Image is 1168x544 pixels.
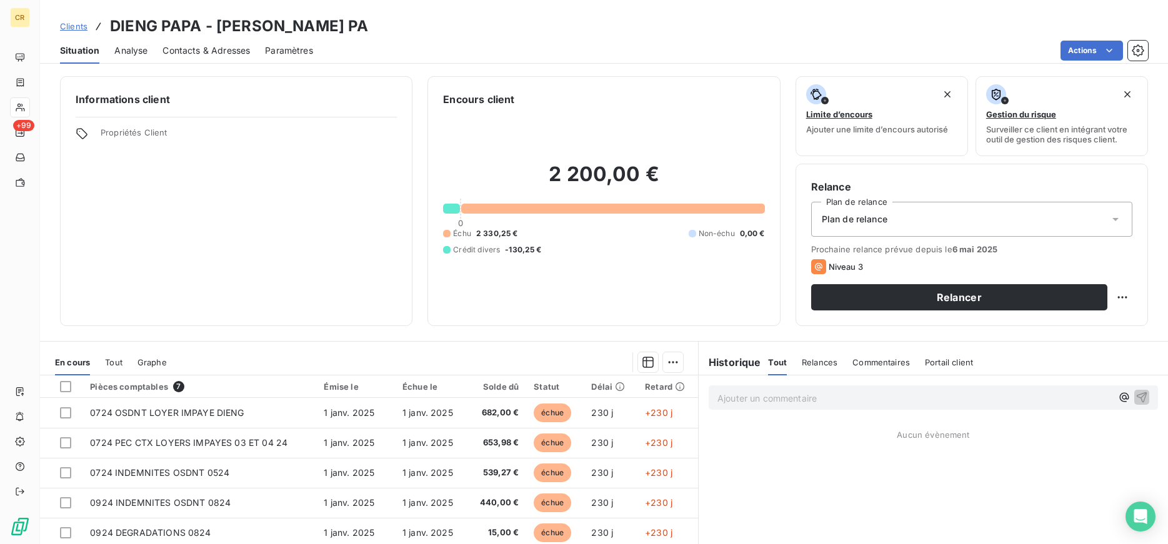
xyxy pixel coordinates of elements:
[897,430,969,440] span: Aucun évènement
[806,124,948,134] span: Ajouter une limite d’encours autorisé
[60,21,87,31] span: Clients
[76,92,397,107] h6: Informations client
[645,437,672,448] span: +230 j
[822,213,887,225] span: Plan de relance
[802,357,837,367] span: Relances
[324,437,374,448] span: 1 janv. 2025
[13,120,34,131] span: +99
[10,122,29,142] a: +99
[110,15,368,37] h3: DIENG PAPA - [PERSON_NAME] PA
[402,382,459,392] div: Échue le
[90,381,309,392] div: Pièces comptables
[645,382,691,392] div: Retard
[534,463,571,482] span: échue
[324,407,374,418] span: 1 janv. 2025
[591,527,613,538] span: 230 j
[645,497,672,508] span: +230 j
[10,7,30,27] div: CR
[402,437,453,448] span: 1 janv. 2025
[443,162,764,199] h2: 2 200,00 €
[591,382,630,392] div: Délai
[173,381,184,392] span: 7
[402,467,453,478] span: 1 janv. 2025
[811,179,1132,194] h6: Relance
[265,44,313,57] span: Paramètres
[324,382,387,392] div: Émise le
[162,44,250,57] span: Contacts & Adresses
[474,382,519,392] div: Solde dû
[740,228,765,239] span: 0,00 €
[453,228,471,239] span: Échu
[60,20,87,32] a: Clients
[453,244,500,255] span: Crédit divers
[811,244,1132,254] span: Prochaine relance prévue depuis le
[952,244,998,254] span: 6 mai 2025
[474,407,519,419] span: 682,00 €
[986,124,1137,144] span: Surveiller ce client en intégrant votre outil de gestion des risques client.
[474,497,519,509] span: 440,00 €
[591,497,613,508] span: 230 j
[829,262,863,272] span: Niveau 3
[1126,502,1156,532] div: Open Intercom Messenger
[474,467,519,479] span: 539,27 €
[591,467,613,478] span: 230 j
[505,244,541,255] span: -130,25 €
[645,467,672,478] span: +230 j
[534,433,571,452] span: échue
[60,44,99,57] span: Situation
[474,527,519,539] span: 15,00 €
[986,109,1056,119] span: Gestion du risque
[114,44,147,57] span: Analyse
[402,407,453,418] span: 1 janv. 2025
[591,437,613,448] span: 230 j
[811,284,1107,310] button: Relancer
[101,127,397,145] span: Propriétés Client
[402,497,453,508] span: 1 janv. 2025
[976,76,1148,156] button: Gestion du risqueSurveiller ce client en intégrant votre outil de gestion des risques client.
[90,497,231,508] span: 0924 INDEMNITES OSDNT 0824
[476,228,518,239] span: 2 330,25 €
[852,357,910,367] span: Commentaires
[534,523,571,542] span: échue
[1061,41,1123,61] button: Actions
[534,382,576,392] div: Statut
[402,527,453,538] span: 1 janv. 2025
[55,357,90,367] span: En cours
[90,437,287,448] span: 0724 PEC CTX LOYERS IMPAYES 03 ET 04 24
[90,467,229,478] span: 0724 INDEMNITES OSDNT 0524
[443,92,514,107] h6: Encours client
[534,403,571,422] span: échue
[324,467,374,478] span: 1 janv. 2025
[645,407,672,418] span: +230 j
[591,407,613,418] span: 230 j
[645,527,672,538] span: +230 j
[768,357,787,367] span: Tout
[458,218,463,228] span: 0
[324,527,374,538] span: 1 janv. 2025
[137,357,167,367] span: Graphe
[796,76,968,156] button: Limite d’encoursAjouter une limite d’encours autorisé
[90,527,211,538] span: 0924 DEGRADATIONS 0824
[806,109,872,119] span: Limite d’encours
[10,517,30,537] img: Logo LeanPay
[699,355,761,370] h6: Historique
[699,228,735,239] span: Non-échu
[90,407,244,418] span: 0724 OSDNT LOYER IMPAYE DIENG
[105,357,122,367] span: Tout
[474,437,519,449] span: 653,98 €
[534,493,571,512] span: échue
[324,497,374,508] span: 1 janv. 2025
[925,357,973,367] span: Portail client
